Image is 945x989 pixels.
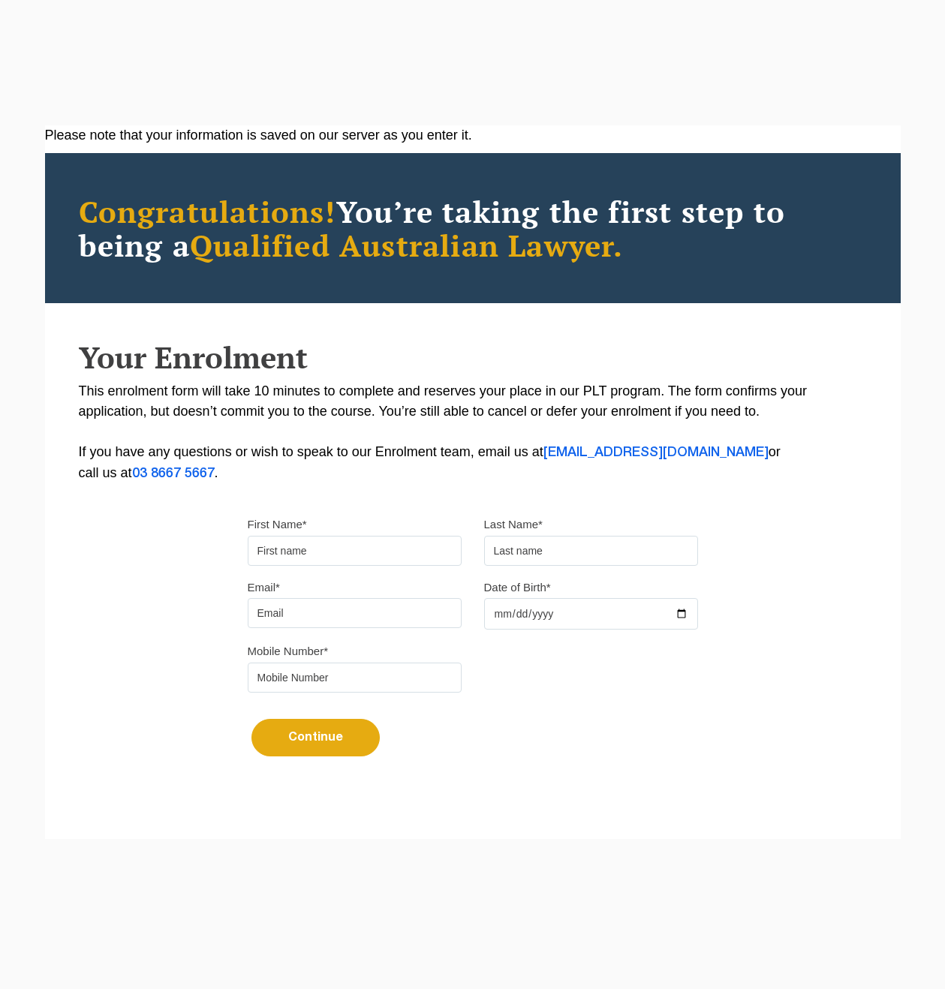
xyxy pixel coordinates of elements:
div: Please note that your information is saved on our server as you enter it. [45,125,901,146]
span: Congratulations! [79,191,336,231]
label: First Name* [248,517,307,532]
label: Date of Birth* [484,580,551,595]
h2: You’re taking the first step to being a [79,194,867,262]
span: Qualified Australian Lawyer. [190,225,624,265]
input: Email [248,598,462,628]
label: Email* [248,580,280,595]
a: [EMAIL_ADDRESS][DOMAIN_NAME] [543,446,769,458]
h2: Your Enrolment [79,341,867,374]
input: First name [248,536,462,566]
p: This enrolment form will take 10 minutes to complete and reserves your place in our PLT program. ... [79,381,867,484]
input: Mobile Number [248,663,462,693]
label: Mobile Number* [248,644,329,659]
label: Last Name* [484,517,543,532]
button: Continue [251,719,380,756]
input: Last name [484,536,698,566]
a: 03 8667 5667 [132,467,215,479]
